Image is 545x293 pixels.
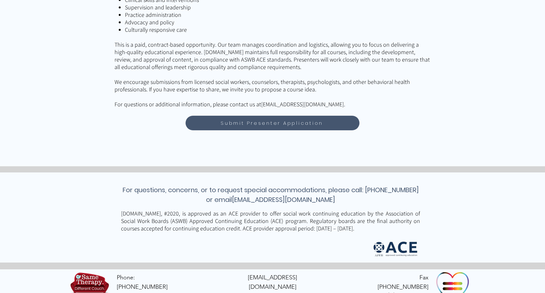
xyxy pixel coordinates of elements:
p: Advocacy and policy [125,18,430,26]
p: For questions or additional information, please contact us at . [115,100,430,108]
p: This is a paid, contract-based opportunity. Our team manages coordination and logistics, allowing... [115,33,430,71]
p: Supervision and leadership [125,4,430,11]
p: [DOMAIN_NAME], #2020, is approved as an ACE provider to offer social work continuing education by... [121,210,420,232]
p: We encourage submissions from licensed social workers, counselors, therapists, psychologists, and... [115,78,430,100]
a: Submit Presenter Application [186,116,359,130]
a: [EMAIL_ADDRESS][DOMAIN_NAME] [261,100,344,108]
a: [EMAIL_ADDRESS][DOMAIN_NAME] [248,274,297,290]
a: Phone: [PHONE_NUMBER] [117,274,168,290]
p: Practice administration [125,11,430,18]
a: [EMAIL_ADDRESS][DOMAIN_NAME] [232,195,335,204]
span: For questions, concerns, or to request special accommodations, please call: [PHONE_NUMBER] or email [123,185,419,204]
span: Submit Presenter Application [221,119,323,127]
p: Culturally responsive care [125,26,430,33]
